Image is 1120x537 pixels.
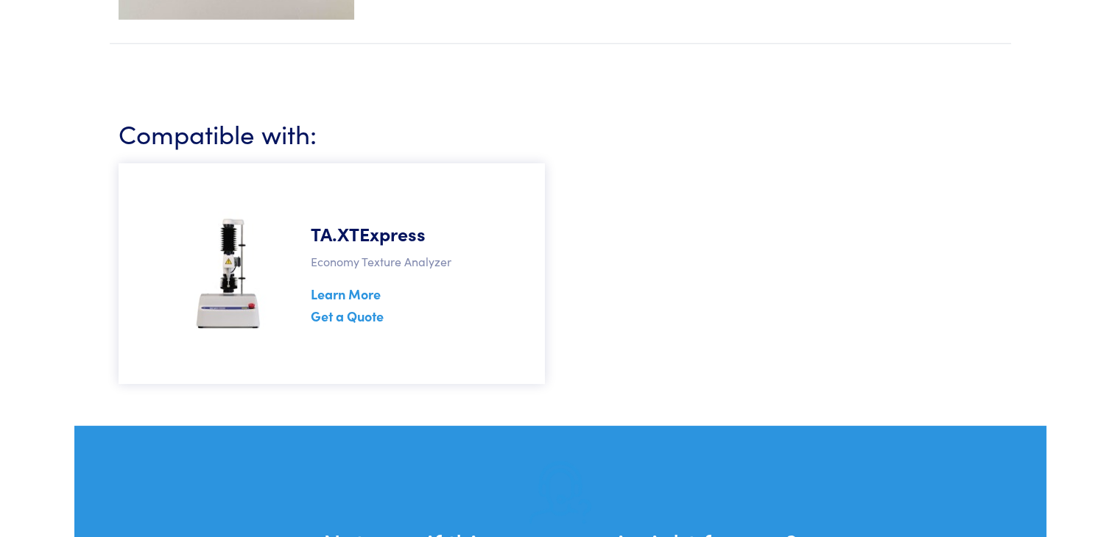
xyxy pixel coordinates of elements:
img: help-desk-graphic.png [529,461,591,524]
h3: Compatible with: [119,115,1002,151]
h5: TA.XTExpress [311,221,499,246]
p: Economy Texture Analyzer [311,252,499,271]
img: ta-xt-express-analyzer.jpg [183,200,275,347]
a: Get a Quote [311,307,384,325]
a: Learn More [311,285,381,303]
